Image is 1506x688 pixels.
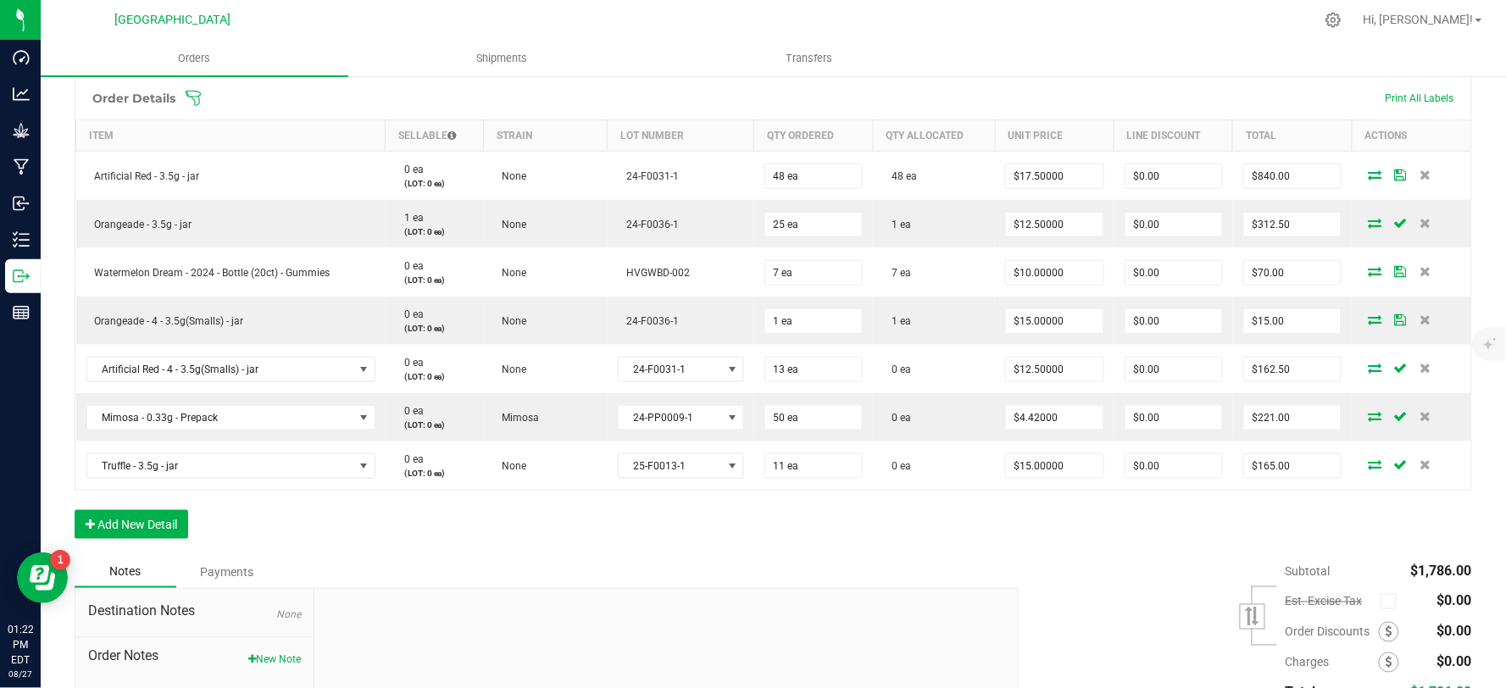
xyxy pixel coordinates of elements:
span: Delete Order Detail [1413,363,1438,373]
input: 0 [1125,261,1222,285]
th: Line Discount [1114,120,1233,152]
input: 0 [765,358,862,381]
a: Orders [41,41,348,76]
span: NO DATA FOUND [86,453,375,479]
input: 0 [1244,454,1341,478]
span: Save Order Detail [1387,169,1413,180]
span: 0 ea [883,412,911,424]
span: Orders [155,51,233,66]
span: 24-F0031-1 [619,358,722,381]
span: 25-F0013-1 [619,454,722,478]
span: $0.00 [1437,624,1472,640]
p: (LOT: 0 ea) [396,177,474,190]
iframe: Resource center [17,552,68,603]
inline-svg: Dashboard [13,49,30,66]
span: 24-F0031-1 [618,170,679,182]
p: (LOT: 0 ea) [396,225,474,238]
span: $1,786.00 [1411,563,1472,579]
span: 48 ea [883,170,917,182]
span: Save Order Detail [1387,411,1413,421]
span: Subtotal [1286,564,1331,578]
span: 0 ea [396,405,424,417]
input: 0 [1244,309,1341,333]
span: Est. Excise Tax [1286,595,1375,608]
input: 0 [1006,454,1103,478]
span: Save Order Detail [1387,363,1413,373]
th: Strain [484,120,608,152]
span: 0 ea [396,453,424,465]
input: 0 [1125,309,1222,333]
span: None [494,315,527,327]
input: 0 [1244,164,1341,188]
input: 0 [1244,213,1341,236]
span: Orangeade - 3.5g - jar [86,219,192,230]
span: 0 ea [396,357,424,369]
span: None [494,219,527,230]
button: Add New Detail [75,510,188,539]
span: NO DATA FOUND [86,405,375,430]
p: (LOT: 0 ea) [396,419,474,431]
div: Payments [176,557,278,587]
span: None [494,363,527,375]
a: Shipments [348,41,656,76]
th: Lot Number [608,120,754,152]
span: Order Notes [88,646,301,667]
span: [GEOGRAPHIC_DATA] [115,13,231,27]
span: $0.00 [1437,593,1472,609]
input: 0 [1125,406,1222,430]
span: Delete Order Detail [1413,314,1438,325]
p: 08/27 [8,668,33,680]
inline-svg: Outbound [13,268,30,285]
span: Save Order Detail [1387,218,1413,228]
span: 0 ea [883,460,911,472]
iframe: Resource center unread badge [50,550,70,570]
span: Delete Order Detail [1413,459,1438,469]
span: 1 ea [883,315,911,327]
span: None [276,609,301,621]
span: Truffle - 3.5g - jar [87,454,353,478]
h1: Order Details [92,92,175,105]
span: Save Order Detail [1387,459,1413,469]
input: 0 [1006,406,1103,430]
span: $0.00 [1437,654,1472,670]
button: New Note [248,652,301,668]
th: Qty Ordered [754,120,873,152]
p: (LOT: 0 ea) [396,467,474,480]
a: Transfers [656,41,964,76]
input: 0 [1006,358,1103,381]
th: Total [1233,120,1352,152]
span: Watermelon Dream - 2024 - Bottle (20ct) - Gummies [86,267,331,279]
input: 0 [1125,358,1222,381]
input: 0 [765,261,862,285]
span: Orangeade - 4 - 3.5g(Smalls) - jar [86,315,244,327]
span: Destination Notes [88,602,301,622]
input: 0 [765,164,862,188]
p: (LOT: 0 ea) [396,322,474,335]
span: Save Order Detail [1387,314,1413,325]
span: Artificial Red - 4 - 3.5g(Smalls) - jar [87,358,353,381]
span: Order Discounts [1286,625,1379,639]
inline-svg: Reports [13,304,30,321]
span: Charges [1286,656,1379,669]
span: Delete Order Detail [1413,169,1438,180]
span: 24-PP0009-1 [619,406,722,430]
th: Item [76,120,386,152]
th: Unit Price [995,120,1114,152]
inline-svg: Analytics [13,86,30,103]
span: 0 ea [396,260,424,272]
span: 1 ea [396,212,424,224]
p: (LOT: 0 ea) [396,370,474,383]
input: 0 [765,213,862,236]
span: 7 ea [883,267,911,279]
span: Mimosa - 0.33g - Prepack [87,406,353,430]
input: 0 [1006,213,1103,236]
span: 0 ea [883,363,911,375]
input: 0 [1006,261,1103,285]
th: Qty Allocated [873,120,995,152]
span: HVGWBD-002 [618,267,690,279]
input: 0 [765,454,862,478]
span: Mimosa [494,412,540,424]
input: 0 [1006,309,1103,333]
span: 24-F0036-1 [618,315,679,327]
span: Save Order Detail [1387,266,1413,276]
